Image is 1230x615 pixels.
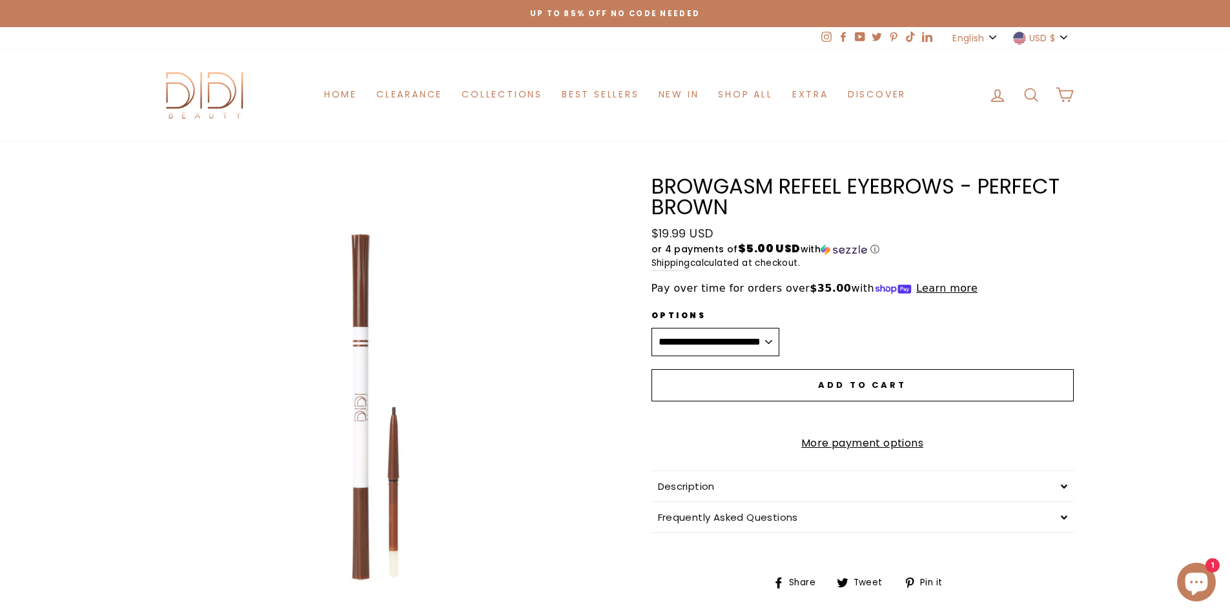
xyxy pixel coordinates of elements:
[1029,31,1056,45] span: USD $
[783,83,838,106] a: Extra
[651,256,690,271] a: Shipping
[651,435,1074,452] a: More payment options
[738,241,801,256] span: $5.00 USD
[157,68,254,121] img: Didi Beauty Co.
[530,8,701,19] span: Up to 85% off NO CODE NEEDED
[1173,563,1220,605] inbox-online-store-chat: Shopify online store chat
[952,31,984,45] span: English
[1009,27,1074,48] button: USD $
[651,309,779,321] label: Options
[314,83,916,106] ul: Primary
[708,83,782,106] a: Shop All
[658,510,798,524] span: Frequently Asked Questions
[918,576,952,590] span: Pin it
[787,576,825,590] span: Share
[651,243,1074,256] div: or 4 payments of$5.00 USDwithSezzle Click to learn more about Sezzle
[838,83,916,106] a: Discover
[821,244,867,256] img: Sezzle
[948,27,1002,48] button: English
[651,369,1074,401] button: Add to cart
[552,83,649,106] a: Best Sellers
[651,256,1074,271] small: calculated at checkout.
[452,83,552,106] a: Collections
[649,83,709,106] a: New in
[852,576,892,590] span: Tweet
[651,243,1074,256] div: or 4 payments of with
[651,225,713,241] span: $19.99 USD
[314,83,367,106] a: Home
[651,176,1074,218] h1: Browgasm Refeel Eyebrows - Perfect Brown
[818,379,907,391] span: Add to cart
[658,479,715,493] span: Description
[367,83,452,106] a: Clearance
